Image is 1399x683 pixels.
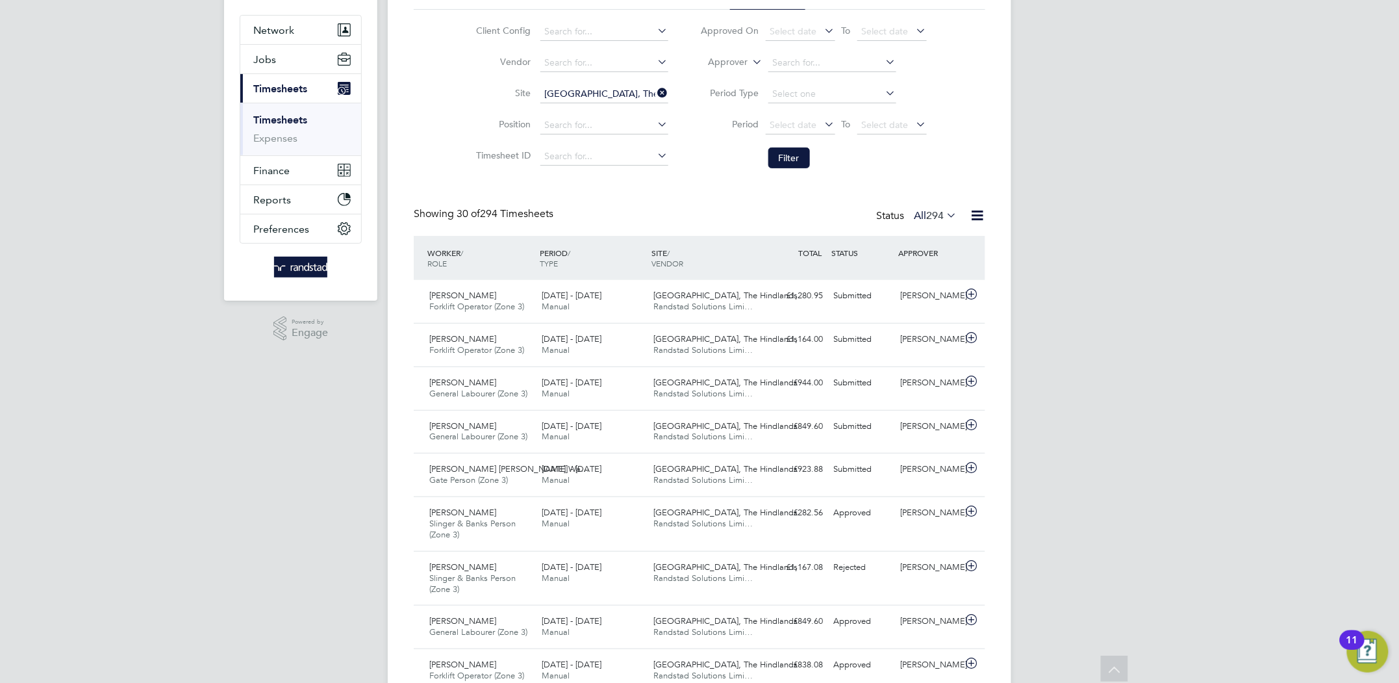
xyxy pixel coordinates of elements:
span: [DATE] - [DATE] [542,333,601,344]
button: Reports [240,185,361,214]
span: Randstad Solutions Limi… [654,670,753,681]
div: £944.00 [761,372,828,394]
div: Rejected [828,557,896,578]
div: £849.60 [761,416,828,437]
label: Vendor [473,56,531,68]
label: Period Type [701,87,759,99]
span: [DATE] - [DATE] [542,377,601,388]
span: [GEOGRAPHIC_DATA], The Hindlands [654,420,798,432]
button: Timesheets [240,74,361,103]
div: Approved [828,611,896,632]
span: Randstad Solutions Limi… [654,474,753,485]
div: PERIOD [536,241,649,275]
span: ROLE [427,258,447,268]
span: [PERSON_NAME] [429,377,496,388]
span: [PERSON_NAME] [429,333,496,344]
label: All [914,209,957,222]
span: Randstad Solutions Limi… [654,344,753,355]
span: 294 [926,209,944,222]
span: Powered by [292,316,328,328]
input: Search for... [540,148,668,166]
span: General Labourer (Zone 3) [429,626,527,638]
span: Select date [770,25,817,37]
span: [GEOGRAPHIC_DATA], The Hindlands [654,561,798,573]
div: £282.56 [761,502,828,524]
div: [PERSON_NAME] [896,459,963,480]
a: Expenses [253,132,297,144]
span: [GEOGRAPHIC_DATA], The Hindlands [654,377,798,388]
span: [GEOGRAPHIC_DATA], The Hindlands [654,507,798,518]
button: Jobs [240,45,361,73]
span: Engage [292,328,328,339]
span: Manual [542,388,570,399]
span: Reports [253,194,291,206]
span: Timesheets [253,83,307,95]
span: [DATE] - [DATE] [542,420,601,432]
span: 294 Timesheets [457,207,553,220]
span: Gate Person (Zone 3) [429,474,508,485]
span: Preferences [253,223,309,235]
label: Client Config [473,25,531,36]
span: [GEOGRAPHIC_DATA], The Hindlands [654,333,798,344]
span: Manual [542,626,570,638]
a: Go to home page [240,257,362,277]
span: General Labourer (Zone 3) [429,431,527,442]
span: Randstad Solutions Limi… [654,573,753,584]
span: Randstad Solutions Limi… [654,388,753,399]
span: Manual [542,670,570,681]
div: Submitted [828,416,896,437]
input: Search for... [540,116,668,135]
div: Submitted [828,285,896,307]
span: [DATE] - [DATE] [542,561,601,573]
span: Randstad Solutions Limi… [654,626,753,638]
img: randstad-logo-retina.png [274,257,328,277]
span: [DATE] - [DATE] [542,463,601,474]
span: Slinger & Banks Person (Zone 3) [429,518,516,540]
span: 30 of [457,207,480,220]
span: Forklift Operator (Zone 3) [429,301,524,312]
div: [PERSON_NAME] [896,654,963,676]
span: [PERSON_NAME] [429,615,496,626]
span: Forklift Operator (Zone 3) [429,344,524,355]
span: To [838,22,855,39]
span: Select date [862,25,909,37]
span: Manual [542,344,570,355]
div: £838.08 [761,654,828,676]
span: Jobs [253,53,276,66]
div: STATUS [828,241,896,264]
label: Position [473,118,531,130]
div: [PERSON_NAME] [896,372,963,394]
button: Filter [768,148,810,168]
div: [PERSON_NAME] [896,285,963,307]
div: Submitted [828,372,896,394]
span: [PERSON_NAME] [PERSON_NAME] Wa… [429,463,589,474]
span: Select date [770,119,817,131]
span: [GEOGRAPHIC_DATA], The Hindlands [654,615,798,626]
span: [GEOGRAPHIC_DATA], The Hindlands [654,290,798,301]
span: [DATE] - [DATE] [542,290,601,301]
span: General Labourer (Zone 3) [429,388,527,399]
span: Randstad Solutions Limi… [654,518,753,529]
span: [PERSON_NAME] [429,561,496,573]
span: TYPE [540,258,558,268]
div: Submitted [828,329,896,350]
span: Manual [542,518,570,529]
span: Manual [542,431,570,442]
span: Forklift Operator (Zone 3) [429,670,524,681]
label: Period [701,118,759,130]
label: Approver [690,56,748,69]
div: Approved [828,502,896,524]
div: [PERSON_NAME] [896,611,963,632]
button: Open Resource Center, 11 new notifications [1347,631,1389,673]
span: [GEOGRAPHIC_DATA], The Hindlands [654,659,798,670]
span: [PERSON_NAME] [429,507,496,518]
span: Manual [542,573,570,584]
span: Manual [542,474,570,485]
span: [GEOGRAPHIC_DATA], The Hindlands [654,463,798,474]
div: [PERSON_NAME] [896,557,963,578]
button: Finance [240,156,361,185]
span: TOTAL [798,248,822,258]
div: 11 [1346,640,1358,657]
div: [PERSON_NAME] [896,416,963,437]
button: Preferences [240,214,361,243]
